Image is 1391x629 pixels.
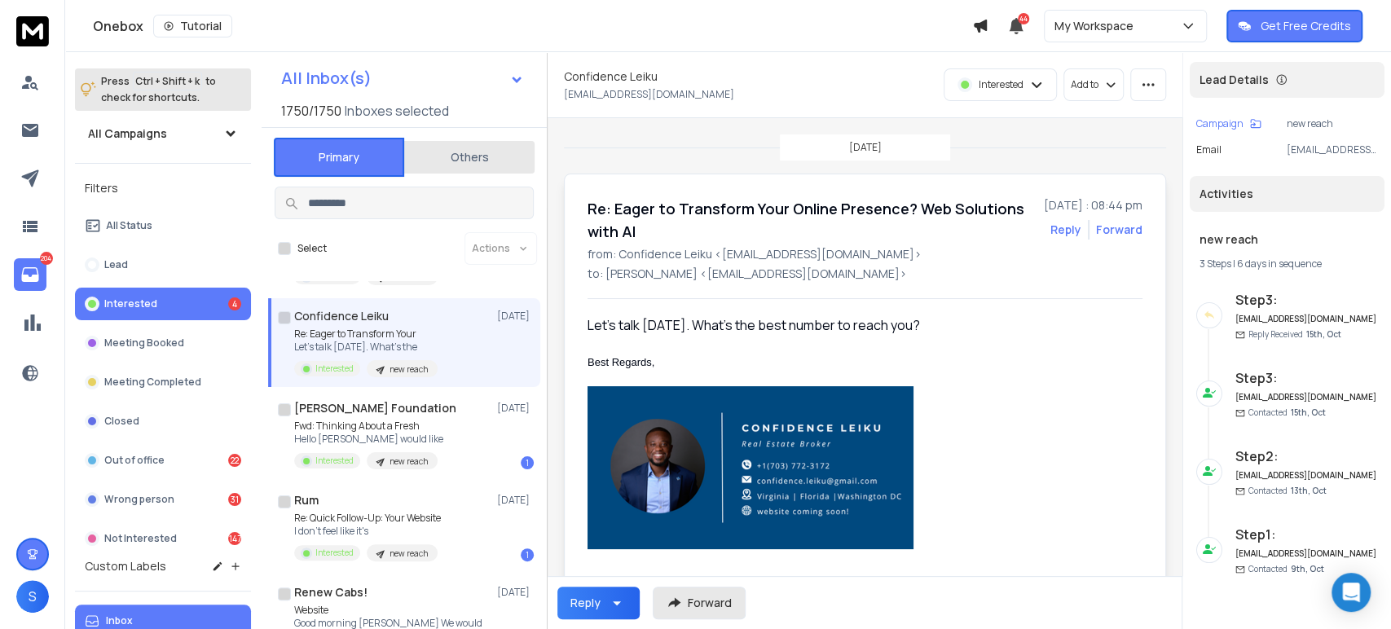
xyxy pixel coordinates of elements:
p: Interested [315,363,354,375]
span: 15th, Oct [1291,407,1326,418]
p: [DATE] [497,494,534,507]
p: Interested [979,78,1023,91]
button: Meeting Completed [75,366,251,398]
p: Lead Details [1200,72,1269,88]
p: Add to [1071,78,1098,91]
div: Let’s talk [DATE]. What’s the best number to reach you? [588,315,1063,621]
p: Meeting Booked [104,336,184,350]
h1: [PERSON_NAME] Foundation [294,400,456,416]
h1: new reach [1200,231,1375,248]
button: All Campaigns [75,117,251,150]
p: Contacted [1248,485,1327,497]
p: All Status [106,219,152,232]
h6: Step 1 : [1235,525,1378,544]
p: My Workspace [1054,18,1140,34]
h1: Confidence Leiku [294,308,389,324]
p: [DATE] [497,310,534,323]
h6: Step 3 : [1235,368,1378,388]
span: 3 Steps [1200,257,1231,271]
p: Wrong person [104,493,174,506]
p: Hello [PERSON_NAME] would like [294,433,443,446]
span: 9th, Oct [1291,563,1324,574]
p: to: [PERSON_NAME] <[EMAIL_ADDRESS][DOMAIN_NAME]> [588,266,1142,282]
button: Tutorial [153,15,232,37]
h6: [EMAIL_ADDRESS][DOMAIN_NAME] [1235,469,1378,482]
div: Reply [570,595,601,611]
p: Interested [315,455,354,467]
h3: Filters [75,177,251,200]
h6: Step 3 : [1235,290,1378,310]
p: Re: Eager to Transform Your [294,328,438,341]
h6: [EMAIL_ADDRESS][DOMAIN_NAME] [1235,391,1378,403]
span: 6 days in sequence [1237,257,1322,271]
span: 1750 / 1750 [281,101,341,121]
p: new reach [390,363,428,376]
span: 15th, Oct [1306,328,1341,340]
button: Meeting Booked [75,327,251,359]
div: | [1200,257,1375,271]
p: I don't feel like it's [294,525,441,538]
div: 147 [228,532,241,545]
p: Interested [315,547,354,559]
p: [EMAIL_ADDRESS][DOMAIN_NAME] [1287,143,1378,156]
p: Lead [104,258,128,271]
button: Forward [653,587,746,619]
p: from: Confidence Leiku <[EMAIL_ADDRESS][DOMAIN_NAME]> [588,246,1142,262]
p: Meeting Completed [104,376,201,389]
h1: Confidence Leiku [564,68,658,85]
h1: All Inbox(s) [281,70,372,86]
span: 44 [1018,13,1029,24]
p: Press to check for shortcuts. [101,73,216,106]
p: Out of office [104,454,165,467]
button: Out of office22 [75,444,251,477]
h3: Custom Labels [85,558,166,574]
p: Re: Quick Follow-Up: Your Website [294,512,441,525]
p: Reply Received [1248,328,1341,341]
div: 1 [521,456,534,469]
button: All Inbox(s) [268,62,537,95]
p: new reach [390,548,428,560]
button: Interested4 [75,288,251,320]
button: Campaign [1196,117,1261,130]
p: new reach [390,455,428,468]
button: Get Free Credits [1226,10,1362,42]
img: AIorK4zPuV1gPIYHCoBJngv1MxsQ__odv6el3AXc2Oje82zEDm0m0RE8bHVtKiVA4K006Y4nQabdQC5GMr6v [588,386,913,549]
p: Email [1196,143,1222,156]
div: 22 [228,454,241,467]
div: Onebox [93,15,972,37]
label: Select [297,242,327,255]
button: Reply [1050,222,1081,238]
p: Fwd: Thinking About a Fresh [294,420,443,433]
button: S [16,580,49,613]
div: Open Intercom Messenger [1332,573,1371,612]
button: Wrong person31 [75,483,251,516]
p: 204 [40,252,53,265]
div: 1 [521,548,534,561]
button: Primary [274,138,404,177]
p: Not Interested [104,532,177,545]
span: 13th, Oct [1291,485,1327,496]
div: Activities [1190,176,1384,212]
button: Reply [557,587,640,619]
button: Closed [75,405,251,438]
button: Others [404,139,535,175]
h6: [EMAIL_ADDRESS][DOMAIN_NAME] [1235,548,1378,560]
h6: Step 2 : [1235,446,1378,466]
a: 204 [14,258,46,291]
p: Get Free Credits [1261,18,1351,34]
p: Interested [104,297,157,310]
div: Forward [1096,222,1142,238]
h1: Rum [294,492,319,508]
span: Ctrl + Shift + k [133,72,202,90]
p: Closed [104,415,139,428]
p: [DATE] [497,586,534,599]
p: [DATE] : 08:44 pm [1044,197,1142,213]
div: 4 [228,297,241,310]
p: Inbox [106,614,133,627]
p: [DATE] [497,402,534,415]
p: Let’s talk [DATE]. What’s the [294,341,438,354]
button: Not Interested147 [75,522,251,555]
